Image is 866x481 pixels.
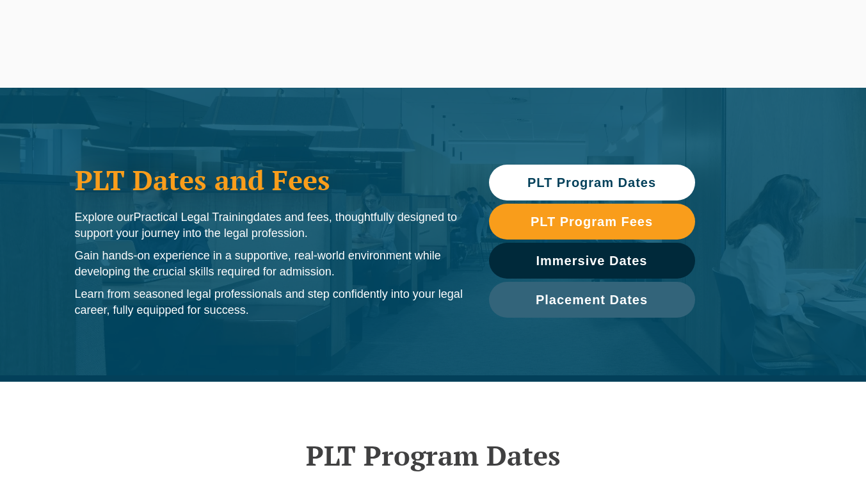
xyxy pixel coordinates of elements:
a: Placement Dates [489,282,695,318]
p: Learn from seasoned legal professionals and step confidently into your legal career, fully equipp... [75,286,463,318]
span: Placement Dates [536,293,648,306]
span: Immersive Dates [536,254,648,267]
a: PLT Program Dates [489,165,695,200]
h2: PLT Program Dates [68,439,798,471]
h1: PLT Dates and Fees [75,164,463,196]
a: Immersive Dates [489,243,695,279]
a: PLT Program Fees [489,204,695,240]
span: PLT Program Dates [527,176,656,189]
span: Practical Legal Training [134,211,253,224]
p: Gain hands-on experience in a supportive, real-world environment while developing the crucial ski... [75,248,463,280]
p: Explore our dates and fees, thoughtfully designed to support your journey into the legal profession. [75,209,463,241]
span: PLT Program Fees [531,215,653,228]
